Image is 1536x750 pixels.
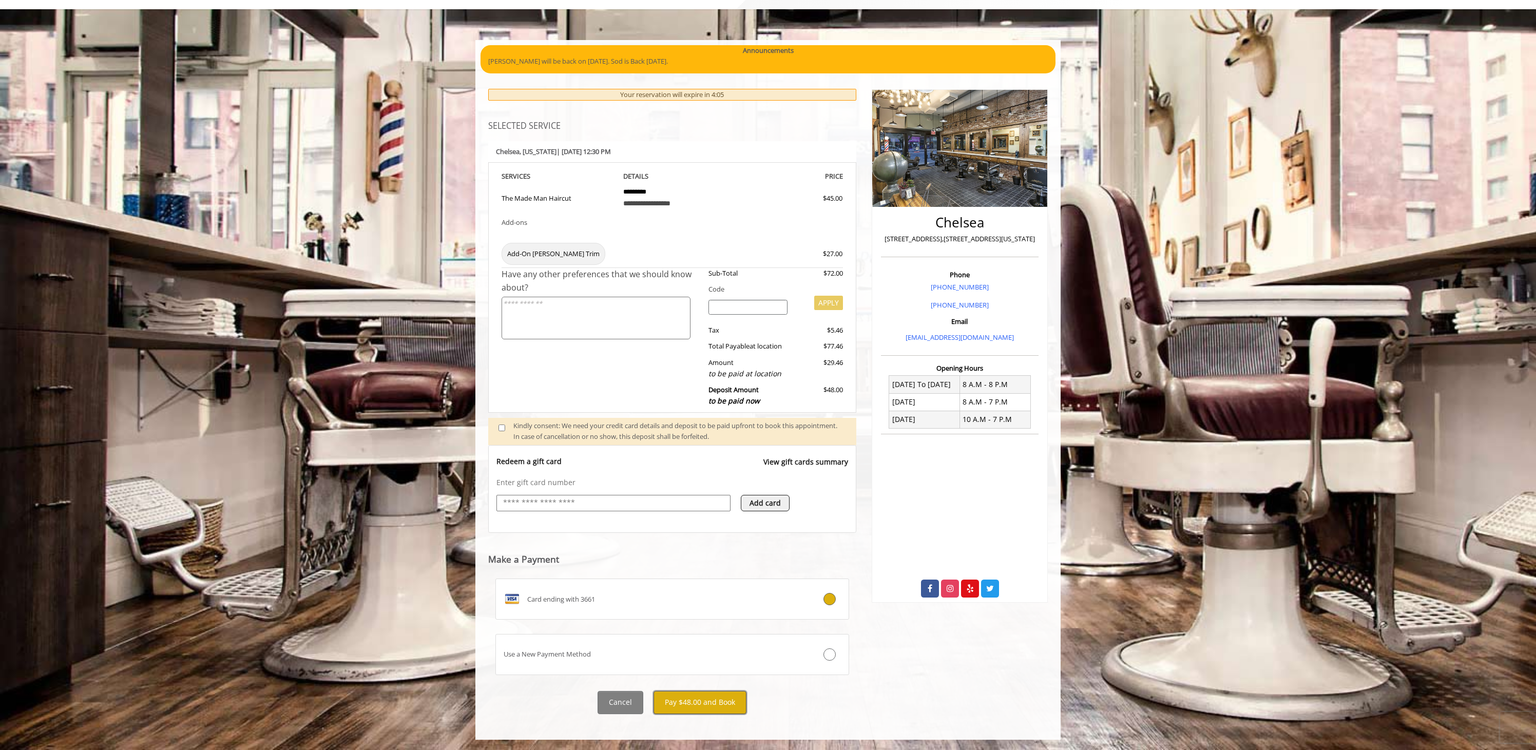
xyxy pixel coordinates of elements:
[741,495,790,511] button: Add card
[701,325,796,336] div: Tax
[701,341,796,352] div: Total Payable
[884,234,1036,244] p: [STREET_ADDRESS],[STREET_ADDRESS][US_STATE]
[931,300,989,310] a: [PHONE_NUMBER]
[495,634,849,675] label: Use a New Payment Method
[502,268,701,294] div: Have any other preferences that we should know about?
[729,170,843,182] th: PRICE
[616,170,729,182] th: DETAILS
[889,376,960,393] td: [DATE] To [DATE]
[814,296,843,310] button: APPLY
[763,456,848,477] a: View gift cards summary
[488,122,856,131] h3: SELECTED SERVICE
[708,385,760,406] b: Deposit Amount
[527,594,595,605] span: Card ending with 3661
[701,284,843,295] div: Code
[513,420,846,442] div: Kindly consent: We need your credit card details and deposit to be paid upfront to book this appo...
[750,341,782,351] span: at location
[598,691,643,714] button: Cancel
[496,649,790,660] div: Use a New Payment Method
[520,147,556,156] span: , [US_STATE]
[496,456,562,467] p: Redeem a gift card
[502,170,616,182] th: SERVICE
[504,591,520,607] img: VISA
[701,268,796,279] div: Sub-Total
[959,411,1030,428] td: 10 A.M - 7 P.M
[884,215,1036,230] h2: Chelsea
[708,396,760,406] span: to be paid now
[795,325,842,336] div: $5.46
[502,243,605,265] span: Add-On Beard Trim
[786,193,842,204] div: $45.00
[708,368,788,379] div: to be paid at location
[906,333,1014,342] a: [EMAIL_ADDRESS][DOMAIN_NAME]
[701,357,796,379] div: Amount
[496,147,611,156] b: Chelsea | [DATE] 12:30 PM
[889,393,960,411] td: [DATE]
[502,182,616,211] td: The Made Man Haircut
[884,271,1036,278] h3: Phone
[743,45,794,56] b: Announcements
[654,691,746,714] button: Pay $48.00 and Book
[884,318,1036,325] h3: Email
[931,282,989,292] a: [PHONE_NUMBER]
[795,341,842,352] div: $77.46
[488,89,856,101] div: Your reservation will expire in 4:05
[959,376,1030,393] td: 8 A.M - 8 P.M
[881,364,1039,372] h3: Opening Hours
[959,393,1030,411] td: 8 A.M - 7 P.M
[795,384,842,407] div: $48.00
[889,411,960,428] td: [DATE]
[488,554,559,564] label: Make a Payment
[786,248,842,259] div: $27.00
[496,477,848,488] p: Enter gift card number
[502,212,616,238] td: Add-ons
[795,268,842,279] div: $72.00
[527,171,530,181] span: S
[488,56,1048,67] p: [PERSON_NAME] will be back on [DATE]. Sod is Back [DATE].
[795,357,842,379] div: $29.46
